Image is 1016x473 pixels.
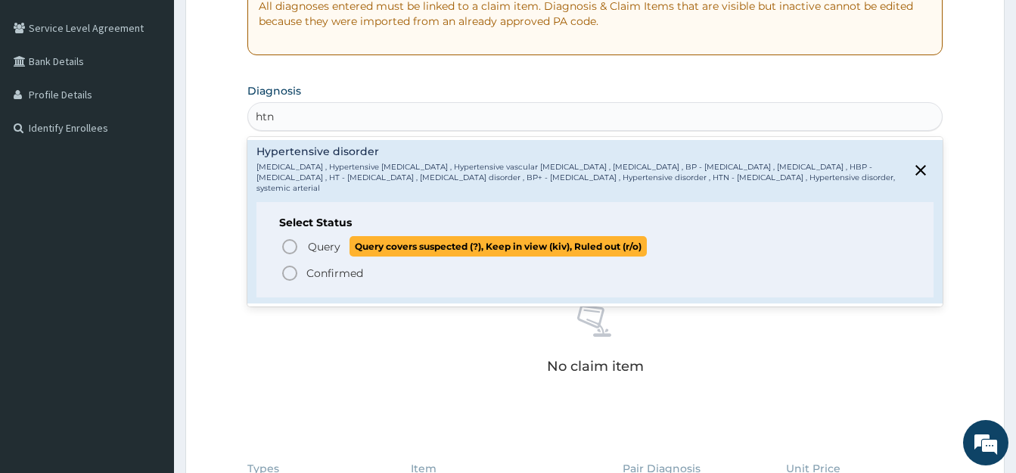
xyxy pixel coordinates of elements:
textarea: Type your message and hit 'Enter' [8,313,288,366]
div: Chat with us now [79,85,254,104]
p: No claim item [547,359,644,374]
label: Diagnosis [247,83,301,98]
span: Query [308,239,340,254]
i: status option filled [281,264,299,282]
p: [MEDICAL_DATA] , Hypertensive [MEDICAL_DATA] , Hypertensive vascular [MEDICAL_DATA] , [MEDICAL_DA... [256,162,904,194]
span: We're online! [88,141,209,294]
h6: Select Status [279,217,911,229]
img: d_794563401_company_1708531726252_794563401 [28,76,61,114]
div: Minimize live chat window [248,8,284,44]
span: Query covers suspected (?), Keep in view (kiv), Ruled out (r/o) [350,236,647,257]
i: close select status [912,161,930,179]
i: status option query [281,238,299,256]
h4: Hypertensive disorder [256,146,904,157]
p: Confirmed [306,266,363,281]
